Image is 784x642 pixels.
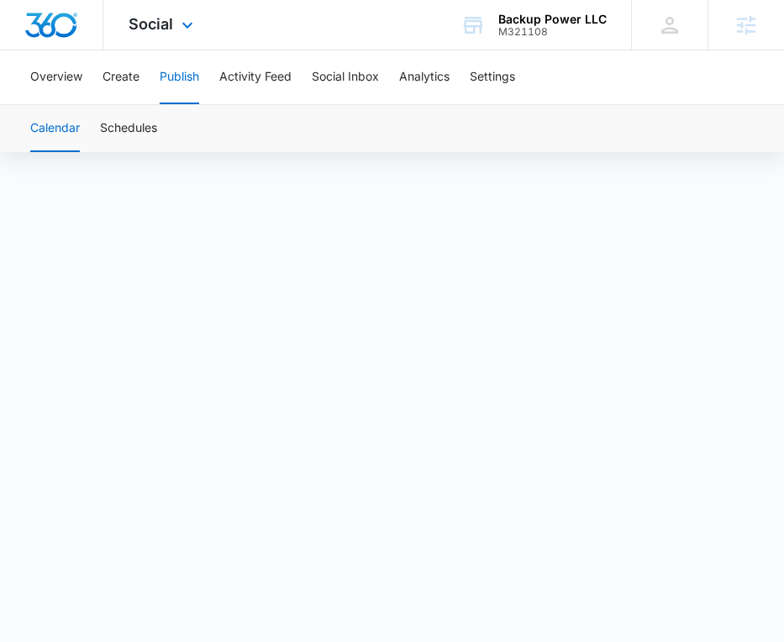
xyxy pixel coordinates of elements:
button: Social Inbox [312,50,379,104]
button: Activity Feed [219,50,292,104]
span: Social [129,15,173,33]
button: Schedules [100,105,157,152]
div: account name [498,13,607,26]
button: Analytics [399,50,450,104]
button: Overview [30,50,82,104]
button: Create [103,50,139,104]
div: account id [498,26,607,38]
button: Settings [470,50,515,104]
button: Publish [160,50,199,104]
button: Calendar [30,105,80,152]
